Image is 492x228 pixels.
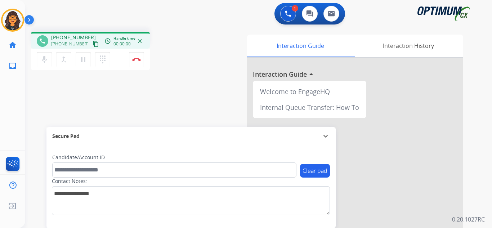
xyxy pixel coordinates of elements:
button: Clear pad [300,164,330,178]
mat-icon: expand_more [321,132,330,140]
mat-icon: home [8,41,17,49]
span: [PHONE_NUMBER] [51,34,96,41]
p: 0.20.1027RC [452,215,485,224]
mat-icon: merge_type [59,55,68,64]
mat-icon: content_copy [93,41,99,47]
img: avatar [3,10,23,30]
mat-icon: inbox [8,62,17,70]
label: Candidate/Account ID: [52,154,106,161]
span: Secure Pad [52,133,80,140]
div: Internal Queue Transfer: How To [256,99,363,115]
img: control [132,58,141,61]
label: Contact Notes: [52,178,87,185]
mat-icon: pause [79,55,88,64]
mat-icon: access_time [104,38,111,44]
div: Interaction Guide [247,35,353,57]
mat-icon: close [137,38,143,44]
span: 00:00:00 [113,41,131,47]
span: Handle time [113,36,135,41]
mat-icon: dialpad [98,55,107,64]
div: Interaction History [353,35,463,57]
div: Welcome to EngageHQ [256,84,363,99]
mat-icon: mic [40,55,49,64]
div: 1 [292,5,298,12]
span: [PHONE_NUMBER] [51,41,89,47]
mat-icon: phone [39,38,46,44]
